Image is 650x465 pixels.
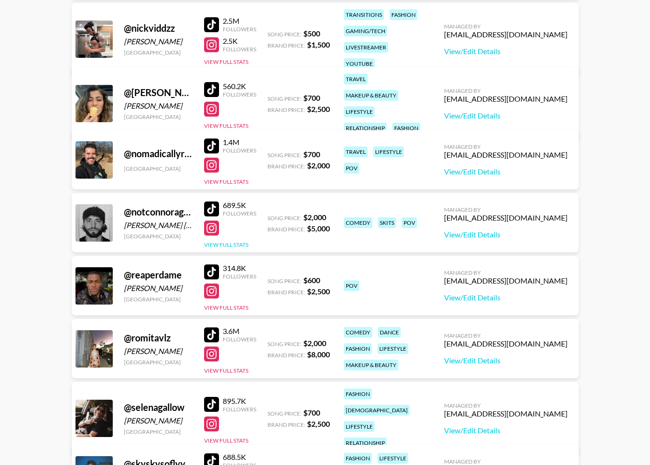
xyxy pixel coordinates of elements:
[124,113,193,120] div: [GEOGRAPHIC_DATA]
[267,226,305,233] span: Brand Price:
[204,122,248,129] button: View Full Stats
[444,111,568,120] a: View/Edit Details
[223,264,256,273] div: 314.8K
[444,206,568,213] div: Managed By
[223,91,256,98] div: Followers
[267,340,301,347] span: Song Price:
[444,293,568,302] a: View/Edit Details
[223,326,256,336] div: 3.6M
[392,123,420,133] div: fashion
[444,150,568,160] div: [EMAIL_ADDRESS][DOMAIN_NAME]
[267,163,305,170] span: Brand Price:
[124,428,193,435] div: [GEOGRAPHIC_DATA]
[444,332,568,339] div: Managed By
[444,167,568,176] a: View/Edit Details
[303,93,320,102] strong: $ 700
[344,146,368,157] div: travel
[344,217,372,228] div: comedy
[267,31,301,38] span: Song Price:
[223,452,256,462] div: 688.5K
[344,106,375,117] div: lifestyle
[444,402,568,409] div: Managed By
[267,352,305,359] span: Brand Price:
[344,9,384,20] div: transitions
[303,276,320,285] strong: $ 600
[204,178,248,185] button: View Full Stats
[267,289,305,296] span: Brand Price:
[223,201,256,210] div: 689.5K
[307,419,330,428] strong: $ 2,500
[444,356,568,365] a: View/Edit Details
[444,458,568,465] div: Managed By
[124,22,193,34] div: @ nickviddzz
[223,82,256,91] div: 560.2K
[223,26,256,33] div: Followers
[344,421,375,432] div: lifestyle
[444,339,568,348] div: [EMAIL_ADDRESS][DOMAIN_NAME]
[204,367,248,374] button: View Full Stats
[444,269,568,276] div: Managed By
[267,42,305,49] span: Brand Price:
[124,269,193,281] div: @ reaperdame
[303,339,326,347] strong: $ 2,000
[344,327,372,338] div: comedy
[344,360,398,370] div: makeup & beauty
[378,217,396,228] div: skits
[124,296,193,303] div: [GEOGRAPHIC_DATA]
[444,30,568,39] div: [EMAIL_ADDRESS][DOMAIN_NAME]
[124,165,193,172] div: [GEOGRAPHIC_DATA]
[124,206,193,218] div: @ notconnoragain
[444,213,568,222] div: [EMAIL_ADDRESS][DOMAIN_NAME]
[377,453,408,464] div: lifestyle
[124,284,193,293] div: [PERSON_NAME]
[223,396,256,406] div: 895.7K
[307,287,330,296] strong: $ 2,500
[344,58,375,69] div: youtube
[124,359,193,366] div: [GEOGRAPHIC_DATA]
[223,138,256,147] div: 1.4M
[124,87,193,98] div: @ [PERSON_NAME].[PERSON_NAME]
[267,215,301,222] span: Song Price:
[124,37,193,46] div: [PERSON_NAME]
[402,217,417,228] div: pov
[344,280,359,291] div: pov
[344,123,387,133] div: relationship
[344,453,372,464] div: fashion
[223,36,256,46] div: 2.5K
[124,148,193,160] div: @ nomadicallyryan
[223,46,256,53] div: Followers
[444,23,568,30] div: Managed By
[307,40,330,49] strong: $ 1,500
[344,343,372,354] div: fashion
[223,273,256,280] div: Followers
[223,210,256,217] div: Followers
[344,437,387,448] div: relationship
[223,406,256,413] div: Followers
[377,343,408,354] div: lifestyle
[267,278,301,285] span: Song Price:
[303,213,326,222] strong: $ 2,000
[344,42,388,53] div: livestreamer
[124,49,193,56] div: [GEOGRAPHIC_DATA]
[223,147,256,154] div: Followers
[204,437,248,444] button: View Full Stats
[204,241,248,248] button: View Full Stats
[444,426,568,435] a: View/Edit Details
[444,409,568,418] div: [EMAIL_ADDRESS][DOMAIN_NAME]
[124,402,193,413] div: @ selenagallow
[307,224,330,233] strong: $ 5,000
[303,29,320,38] strong: $ 500
[267,410,301,417] span: Song Price:
[307,350,330,359] strong: $ 8,000
[204,58,248,65] button: View Full Stats
[444,143,568,150] div: Managed By
[344,74,368,84] div: travel
[223,336,256,343] div: Followers
[223,16,256,26] div: 2.5M
[124,233,193,240] div: [GEOGRAPHIC_DATA]
[124,332,193,344] div: @ romitavlz
[267,106,305,113] span: Brand Price:
[344,389,372,399] div: fashion
[303,408,320,417] strong: $ 700
[390,9,417,20] div: fashion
